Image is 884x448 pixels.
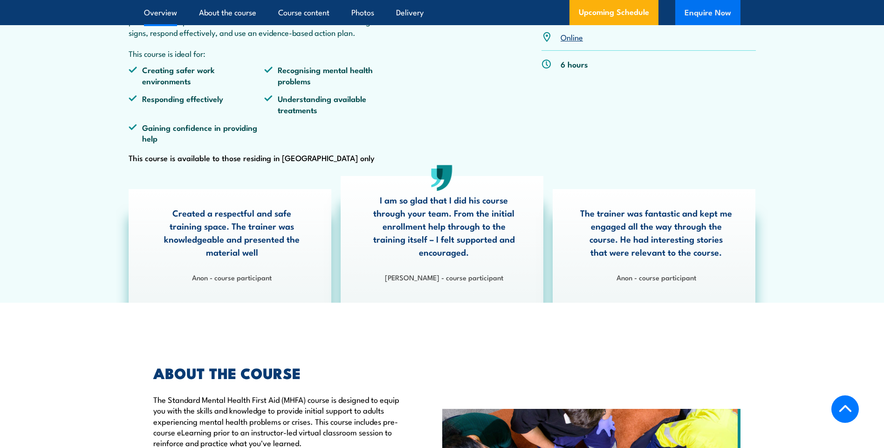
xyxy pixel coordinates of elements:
[129,122,265,144] li: Gaining confidence in providing help
[156,206,308,258] p: Created a respectful and safe training space. The trainer was knowledgeable and presented the mat...
[385,272,503,282] strong: [PERSON_NAME] - course participant
[561,59,588,69] p: 6 hours
[129,64,265,86] li: Creating safer work environments
[129,48,401,59] p: This course is ideal for:
[129,93,265,115] li: Responding effectively
[580,206,732,258] p: The trainer was fantastic and kept me engaged all the way through the course. He had interesting ...
[264,64,400,86] li: Recognising mental health problems
[368,193,520,258] p: I am so glad that I did his course through your team. From the initial enrollment help through to...
[561,31,583,42] a: Online
[617,272,696,282] strong: Anon - course participant
[192,272,272,282] strong: Anon - course participant
[264,93,400,115] li: Understanding available treatments
[153,366,399,379] h2: ABOUT THE COURSE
